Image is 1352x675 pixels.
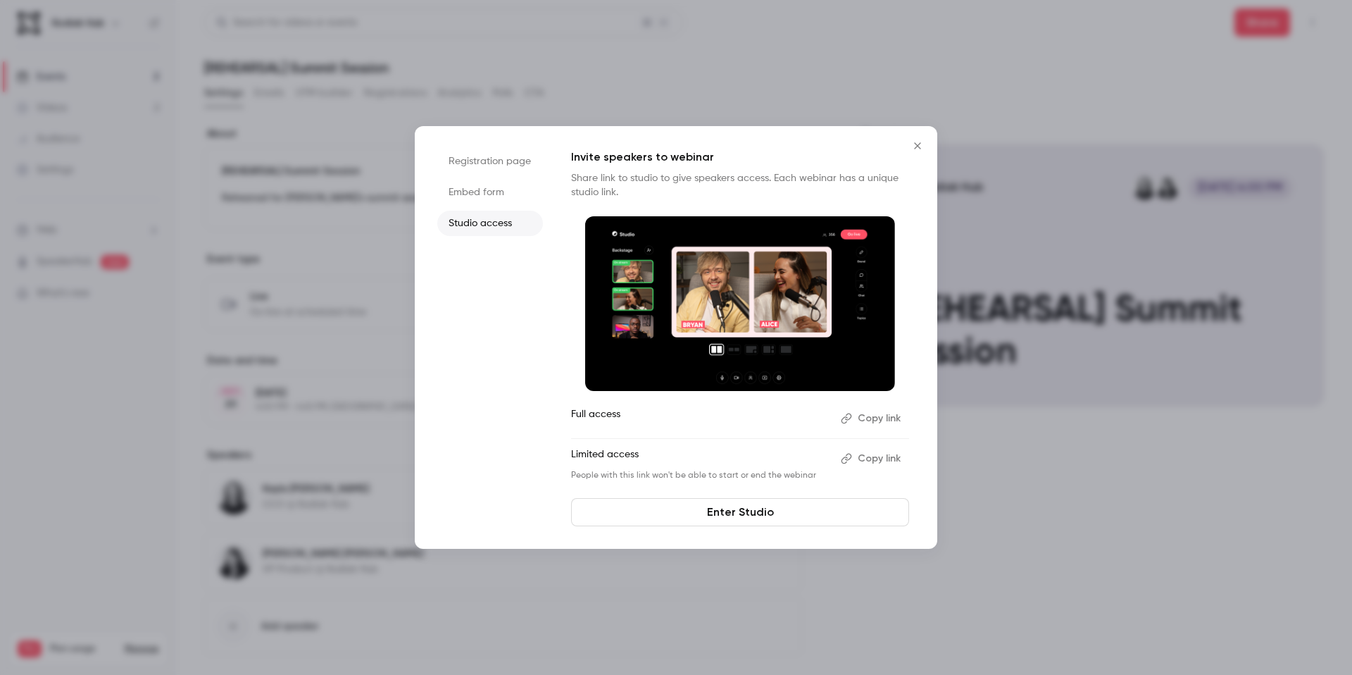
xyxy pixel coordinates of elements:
a: Enter Studio [571,498,909,526]
li: Studio access [437,211,543,236]
p: Limited access [571,447,830,470]
button: Copy link [835,407,909,430]
p: Full access [571,407,830,430]
li: Embed form [437,180,543,205]
p: Invite speakers to webinar [571,149,909,166]
button: Close [903,132,932,160]
img: Invite speakers to webinar [585,216,895,391]
button: Copy link [835,447,909,470]
p: Share link to studio to give speakers access. Each webinar has a unique studio link. [571,171,909,199]
p: People with this link won't be able to start or end the webinar [571,470,830,481]
li: Registration page [437,149,543,174]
